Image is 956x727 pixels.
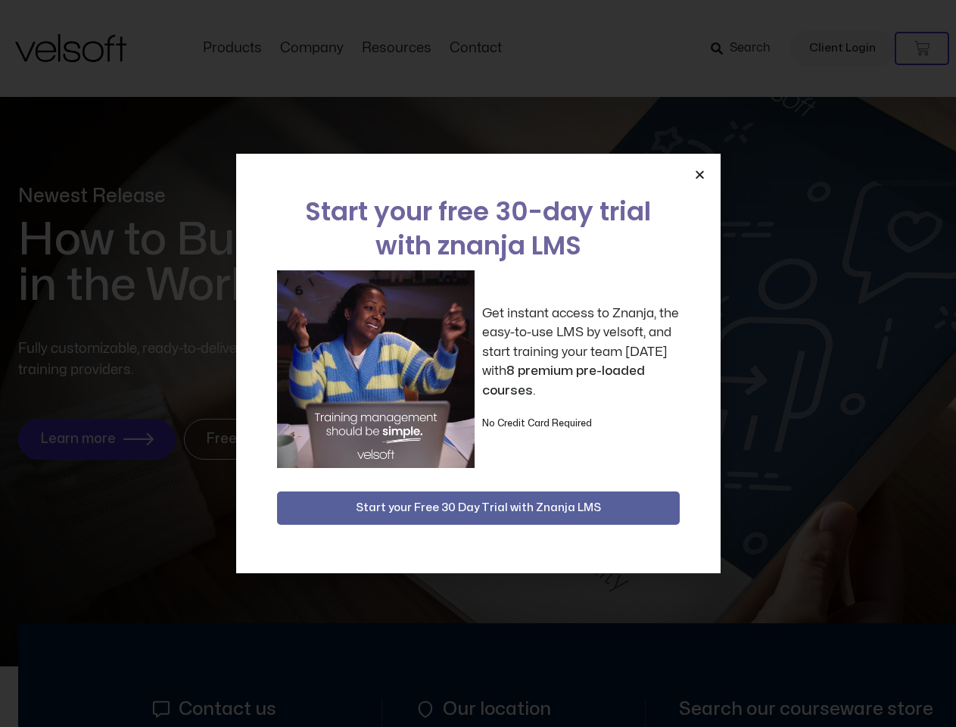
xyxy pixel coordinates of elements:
a: Close [694,169,705,180]
strong: No Credit Card Required [482,419,592,428]
span: Start your Free 30 Day Trial with Znanja LMS [356,499,601,517]
img: a woman sitting at her laptop dancing [277,270,475,468]
strong: 8 premium pre-loaded courses [482,364,645,397]
button: Start your Free 30 Day Trial with Znanja LMS [277,491,680,525]
p: Get instant access to Znanja, the easy-to-use LMS by velsoft, and start training your team [DATE]... [482,304,680,401]
h2: Start your free 30-day trial with znanja LMS [277,195,680,263]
